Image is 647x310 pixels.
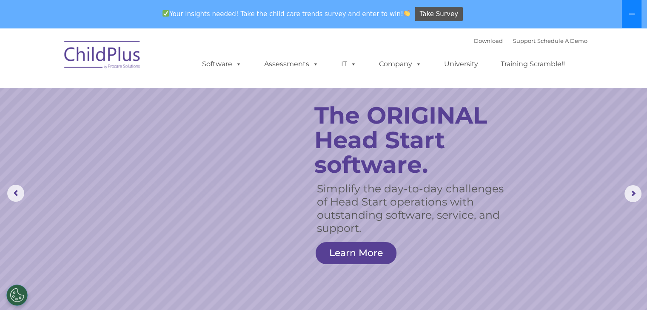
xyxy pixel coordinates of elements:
[256,56,327,73] a: Assessments
[492,56,573,73] a: Training Scramble!!
[118,91,154,97] span: Phone number
[474,37,503,44] a: Download
[60,35,145,77] img: ChildPlus by Procare Solutions
[333,56,365,73] a: IT
[317,182,506,235] rs-layer: Simplify the day-to-day challenges of Head Start operations with outstanding software, service, a...
[118,56,144,62] span: Last name
[371,56,430,73] a: Company
[436,56,487,73] a: University
[415,7,463,22] a: Take Survey
[474,37,587,44] font: |
[162,10,169,17] img: ✅
[6,285,28,306] button: Cookies Settings
[420,7,458,22] span: Take Survey
[159,6,414,22] span: Your insights needed! Take the child care trends survey and enter to win!
[404,10,410,17] img: 👏
[194,56,250,73] a: Software
[537,37,587,44] a: Schedule A Demo
[513,37,536,44] a: Support
[314,103,516,177] rs-layer: The ORIGINAL Head Start software.
[316,242,396,264] a: Learn More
